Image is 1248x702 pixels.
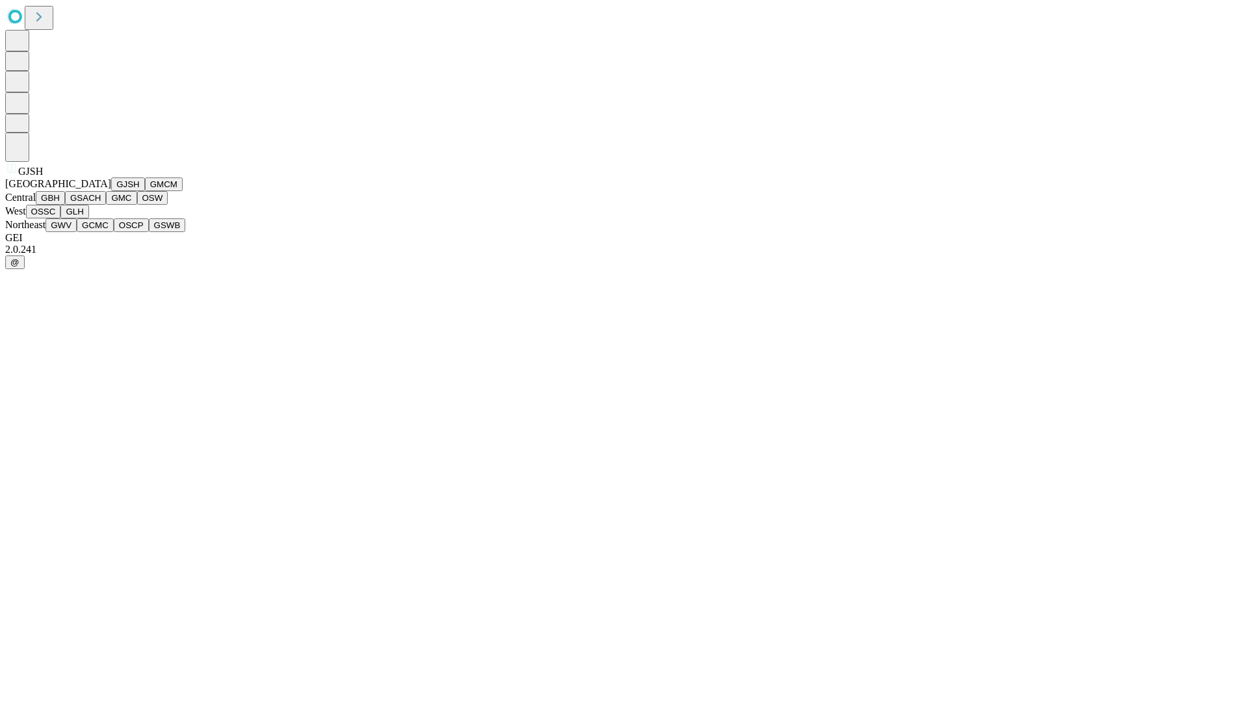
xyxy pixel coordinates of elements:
button: GSWB [149,218,186,232]
span: Northeast [5,219,45,230]
button: GSACH [65,191,106,205]
span: [GEOGRAPHIC_DATA] [5,178,111,189]
span: GJSH [18,166,43,177]
button: GLH [60,205,88,218]
button: OSSC [26,205,61,218]
button: @ [5,255,25,269]
button: OSCP [114,218,149,232]
button: GJSH [111,177,145,191]
span: @ [10,257,19,267]
button: GMCM [145,177,183,191]
button: GCMC [77,218,114,232]
button: GBH [36,191,65,205]
button: OSW [137,191,168,205]
div: GEI [5,232,1243,244]
button: GWV [45,218,77,232]
button: GMC [106,191,136,205]
span: Central [5,192,36,203]
span: West [5,205,26,216]
div: 2.0.241 [5,244,1243,255]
